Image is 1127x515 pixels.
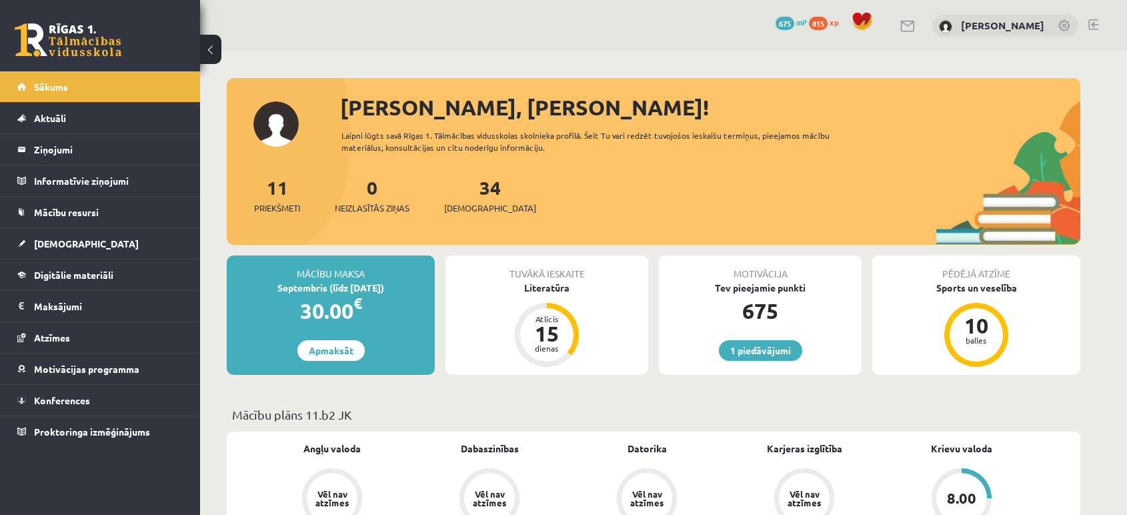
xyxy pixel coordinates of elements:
a: [PERSON_NAME] [961,19,1044,32]
div: Pēdējā atzīme [872,255,1080,281]
div: [PERSON_NAME], [PERSON_NAME]! [340,91,1080,123]
div: Tuvākā ieskaite [445,255,648,281]
a: Krievu valoda [931,442,992,456]
a: Dabaszinības [461,442,519,456]
a: Digitālie materiāli [17,260,183,290]
legend: Maksājumi [34,291,183,322]
div: balles [956,336,996,344]
span: Proktoringa izmēģinājums [34,426,150,438]
div: Vēl nav atzīmes [786,490,823,507]
div: 10 [956,315,996,336]
span: xp [830,17,838,27]
a: Atzīmes [17,322,183,353]
span: Neizlasītās ziņas [335,201,409,215]
div: 15 [527,323,567,344]
a: 0Neizlasītās ziņas [335,175,409,215]
a: 675 mP [776,17,807,27]
span: Atzīmes [34,332,70,344]
a: Mācību resursi [17,197,183,227]
a: Apmaksāt [297,340,365,361]
span: Digitālie materiāli [34,269,113,281]
span: Sākums [34,81,68,93]
a: Datorika [628,442,667,456]
div: Motivācija [659,255,862,281]
div: 675 [659,295,862,327]
span: Priekšmeti [254,201,300,215]
span: 675 [776,17,794,30]
div: Literatūra [445,281,648,295]
a: Literatūra Atlicis 15 dienas [445,281,648,369]
a: 815 xp [809,17,845,27]
a: Sports un veselība 10 balles [872,281,1080,369]
span: mP [796,17,807,27]
span: € [353,294,362,313]
div: Vēl nav atzīmes [628,490,666,507]
div: 8.00 [947,491,976,506]
a: 1 piedāvājumi [719,340,802,361]
div: Septembris (līdz [DATE]) [227,281,435,295]
div: 30.00 [227,295,435,327]
legend: Informatīvie ziņojumi [34,165,183,196]
a: Proktoringa izmēģinājums [17,416,183,447]
a: Angļu valoda [303,442,361,456]
span: Mācību resursi [34,206,99,218]
div: Tev pieejamie punkti [659,281,862,295]
img: Arnolds Mikuličs [939,20,952,33]
span: [DEMOGRAPHIC_DATA] [34,237,139,249]
div: Laipni lūgts savā Rīgas 1. Tālmācības vidusskolas skolnieka profilā. Šeit Tu vari redzēt tuvojošo... [341,129,854,153]
div: Vēl nav atzīmes [313,490,351,507]
a: Sākums [17,71,183,102]
div: dienas [527,344,567,352]
span: [DEMOGRAPHIC_DATA] [444,201,536,215]
div: Sports un veselība [872,281,1080,295]
a: Aktuāli [17,103,183,133]
a: 34[DEMOGRAPHIC_DATA] [444,175,536,215]
a: Motivācijas programma [17,354,183,384]
div: Atlicis [527,315,567,323]
a: Ziņojumi [17,134,183,165]
a: Informatīvie ziņojumi [17,165,183,196]
div: Mācību maksa [227,255,435,281]
span: 815 [809,17,828,30]
a: Konferences [17,385,183,416]
a: 11Priekšmeti [254,175,300,215]
a: [DEMOGRAPHIC_DATA] [17,228,183,259]
span: Konferences [34,394,90,406]
a: Rīgas 1. Tālmācības vidusskola [15,23,121,57]
span: Aktuāli [34,112,66,124]
span: Motivācijas programma [34,363,139,375]
a: Karjeras izglītība [767,442,842,456]
a: Maksājumi [17,291,183,322]
div: Vēl nav atzīmes [471,490,508,507]
p: Mācību plāns 11.b2 JK [232,406,1075,424]
legend: Ziņojumi [34,134,183,165]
